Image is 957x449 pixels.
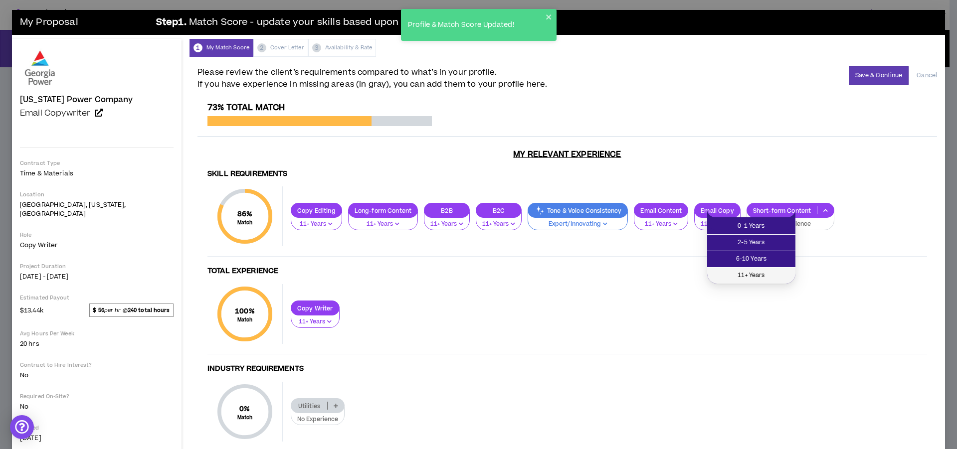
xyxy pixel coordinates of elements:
span: $13.44k [20,304,43,316]
p: [GEOGRAPHIC_DATA], [US_STATE], [GEOGRAPHIC_DATA] [20,200,174,218]
p: Short-form Content [747,207,817,214]
p: No Experience [297,415,338,424]
span: per hr @ [89,303,174,316]
p: Project Duration [20,263,174,270]
a: Email Copywriter [20,108,174,118]
h3: My Proposal [20,12,150,32]
p: 11+ Years [297,317,333,326]
h4: Skill Requirements [207,169,927,179]
span: 100 % [235,306,255,316]
p: 20 hrs [20,339,174,348]
p: 11+ Years [640,220,682,229]
h4: Industry Requirements [207,364,927,374]
span: Email Copywriter [20,107,91,119]
small: Match [235,316,255,323]
button: 11+ Years [634,211,688,230]
p: 11+ Years [297,220,336,229]
p: [DATE] - [DATE] [20,272,174,281]
span: 0-1 Years [713,221,789,232]
p: Time & Materials [20,169,174,178]
span: Match Score - update your skills based upon client project needs [189,15,495,30]
strong: $ 56 [93,306,104,314]
p: Location [20,191,174,198]
p: Expert/Innovating [534,220,621,229]
p: Required On-Site? [20,393,174,400]
div: Profile & Match Score Updated! [405,17,546,33]
p: Email Content [634,207,688,214]
b: Step 1 . [156,15,187,30]
span: Copy Writer [20,241,58,250]
strong: 240 total hours [128,306,170,314]
small: Match [237,219,253,226]
button: No Experience [291,407,345,426]
div: Open Intercom Messenger [10,415,34,439]
p: 11+ Years [430,220,463,229]
small: Match [237,414,253,421]
div: My Match Score [190,39,253,57]
button: Cancel [917,67,937,84]
button: Save & Continue [849,66,909,85]
p: [DATE] [20,434,174,443]
span: 2-5 Years [713,237,789,248]
button: close [546,13,553,21]
p: Contract to Hire Interest? [20,361,174,369]
p: Contract Type [20,159,174,167]
button: 11+ Years [424,211,470,230]
button: 11+ Years [291,211,342,230]
p: Role [20,231,174,239]
p: 11+ Years [482,220,515,229]
p: Estimated Payout [20,294,174,301]
p: Email Copy [695,207,740,214]
button: Expert/Innovating [528,211,628,230]
p: B2C [476,207,521,214]
span: Please review the client’s requirements compared to what’s in your profile. If you have experienc... [197,66,547,90]
p: No [20,402,174,411]
span: 11+ Years [713,270,789,281]
h4: Total Experience [207,267,927,276]
button: 11+ Years [348,211,418,230]
button: 11+ Years [694,211,740,230]
p: 11+ Years [701,220,734,229]
p: Tone & Voice Consistency [528,207,627,214]
p: Copy Editing [291,207,342,214]
h4: [US_STATE] Power Company [20,95,133,104]
span: 6-10 Years [713,254,789,265]
button: 11+ Years [476,211,522,230]
span: 0 % [237,404,253,414]
p: Avg Hours Per Week [20,330,174,337]
p: No [20,371,174,380]
p: Posted [20,424,174,432]
button: 11+ Years [291,309,340,328]
span: 86 % [237,209,253,219]
p: 11+ Years [355,220,411,229]
p: B2B [424,207,469,214]
p: Utilities [291,402,327,410]
p: Copy Writer [291,304,339,312]
h3: My Relevant Experience [197,150,937,159]
p: Long-form Content [349,207,417,214]
span: 1 [193,43,202,52]
span: 73% Total Match [207,102,285,114]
